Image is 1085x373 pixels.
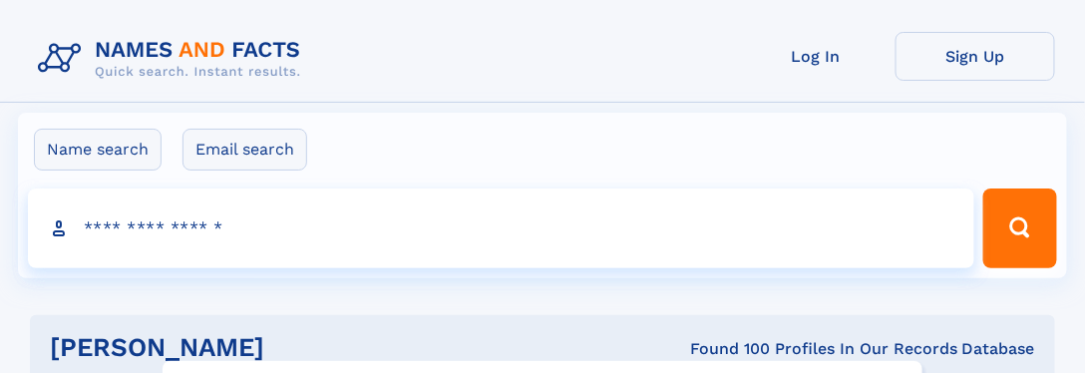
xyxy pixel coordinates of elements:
img: Logo Names and Facts [30,32,317,86]
button: Search Button [983,188,1057,268]
a: Sign Up [896,32,1055,81]
a: Log In [736,32,896,81]
label: Email search [182,129,307,171]
h1: [PERSON_NAME] [50,335,478,360]
label: Name search [34,129,162,171]
div: Found 100 Profiles In Our Records Database [478,338,1036,360]
input: search input [28,188,974,268]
